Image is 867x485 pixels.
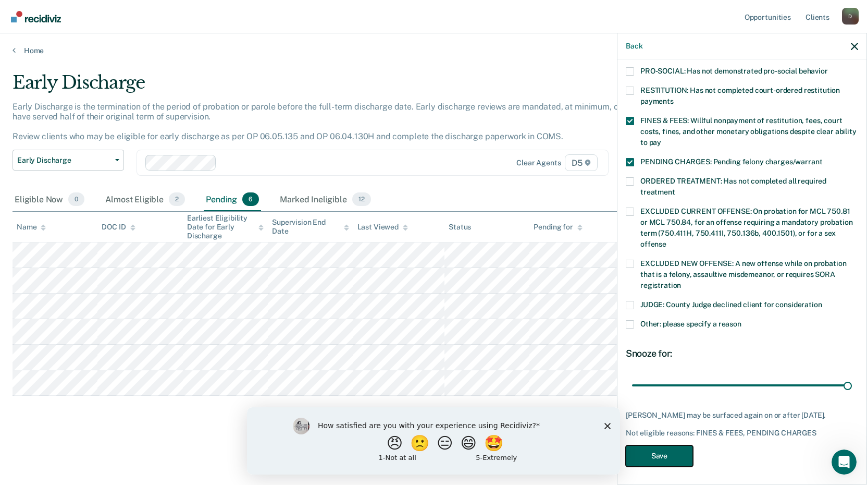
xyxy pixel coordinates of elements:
div: Not eligible reasons: FINES & FEES, PENDING CHARGES [626,429,858,438]
span: Other: please specify a reason [640,320,741,328]
span: 2 [169,192,185,206]
div: Status [449,223,471,232]
span: PRO-SOCIAL: Has not demonstrated pro-social behavior [640,67,828,75]
iframe: Intercom live chat [832,450,857,475]
div: Pending [204,188,261,211]
div: Supervision End Date [272,218,349,236]
div: Almost Eligible [103,188,187,211]
span: Early Discharge [17,156,111,165]
img: Recidiviz [11,11,61,22]
span: 6 [242,192,259,206]
p: Early Discharge is the termination of the period of probation or parole before the full-term disc... [13,102,660,142]
div: Pending for [534,223,582,232]
span: 0 [68,192,84,206]
div: Clear agents [516,159,561,167]
button: Save [626,445,693,467]
div: Last Viewed [357,223,408,232]
span: PENDING CHARGES: Pending felony charges/warrant [640,157,822,166]
span: RESTITUTION: Has not completed court-ordered restitution payments [640,86,840,105]
iframe: Survey by Kim from Recidiviz [247,407,620,475]
span: ORDERED TREATMENT: Has not completed all required treatment [640,177,826,196]
div: Eligible Now [13,188,86,211]
span: EXCLUDED CURRENT OFFENSE: On probation for MCL 750.81 or MCL 750.84, for an offense requiring a m... [640,207,852,248]
span: EXCLUDED NEW OFFENSE: A new offense while on probation that is a felony, assaultive misdemeanor, ... [640,259,846,289]
div: Marked Ineligible [278,188,373,211]
button: Profile dropdown button [842,8,859,25]
div: D [842,8,859,25]
div: DOC ID [102,223,135,232]
a: Home [13,46,854,55]
div: Name [17,223,46,232]
button: Back [626,42,642,51]
div: Early Discharge [13,72,663,102]
span: JUDGE: County Judge declined client for consideration [640,300,822,309]
div: Snooze for: [626,348,858,359]
span: FINES & FEES: Willful nonpayment of restitution, fees, court costs, fines, and other monetary obl... [640,116,857,147]
span: 12 [352,192,371,206]
div: Earliest Eligibility Date for Early Discharge [187,214,264,240]
div: [PERSON_NAME] may be surfaced again on or after [DATE]. [626,411,858,420]
span: D5 [565,154,598,171]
